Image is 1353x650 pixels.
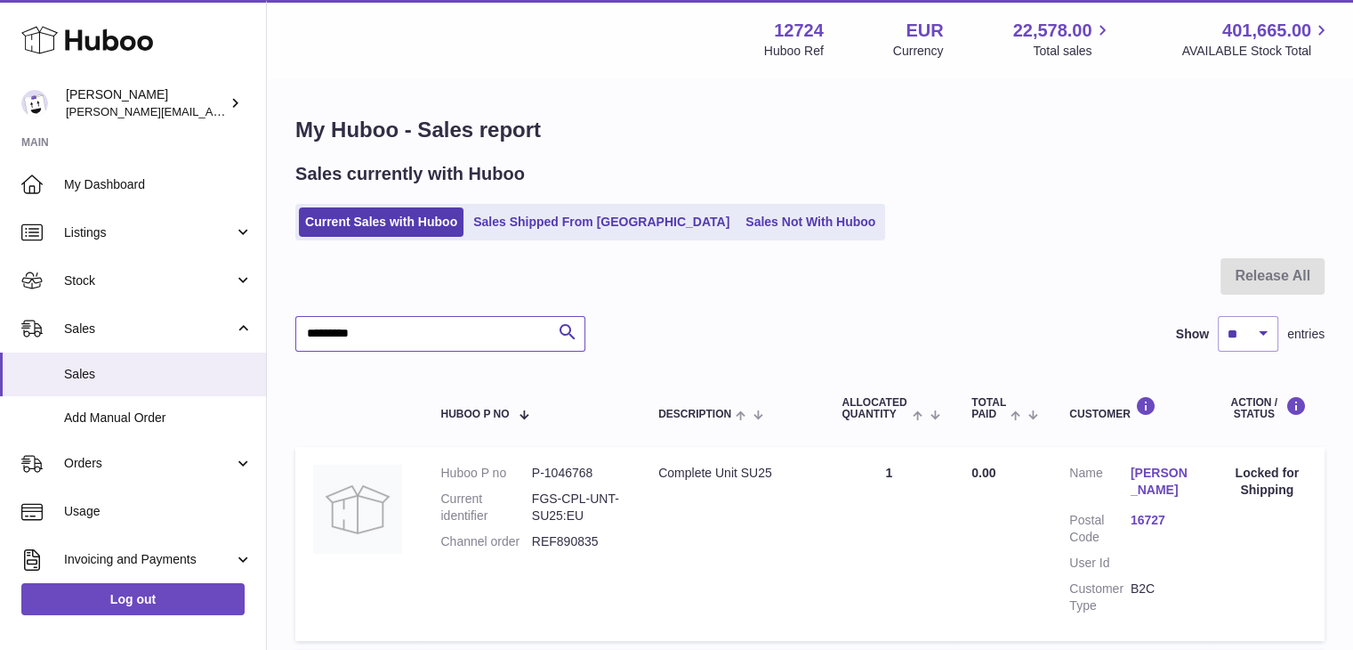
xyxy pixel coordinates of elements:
[971,397,1006,420] span: Total paid
[1069,555,1131,572] dt: User Id
[658,409,731,420] span: Description
[893,43,944,60] div: Currency
[295,162,525,186] h2: Sales currently with Huboo
[66,104,357,118] span: [PERSON_NAME][EMAIL_ADDRESS][DOMAIN_NAME]
[1069,465,1131,503] dt: Name
[440,491,531,524] dt: Current identifier
[971,466,995,480] span: 0.00
[658,465,806,482] div: Complete Unit SU25
[64,224,234,241] span: Listings
[1069,396,1191,420] div: Customer
[64,455,234,472] span: Orders
[64,176,253,193] span: My Dashboard
[64,272,234,289] span: Stock
[532,533,623,550] dd: REF890835
[1012,19,1091,43] span: 22,578.00
[1181,19,1332,60] a: 401,665.00 AVAILABLE Stock Total
[64,366,253,383] span: Sales
[774,19,824,43] strong: 12724
[440,465,531,482] dt: Huboo P no
[532,465,623,482] dd: P-1046768
[1131,581,1192,614] dd: B2C
[1012,19,1112,60] a: 22,578.00 Total sales
[440,533,531,550] dt: Channel order
[1287,326,1325,343] span: entries
[1227,396,1307,420] div: Action / Status
[440,409,509,420] span: Huboo P no
[1131,512,1192,529] a: 16727
[299,207,463,237] a: Current Sales with Huboo
[313,465,402,554] img: no-photo.jpg
[1227,465,1307,499] div: Locked for Shipping
[21,90,48,117] img: sebastian@ffern.co
[739,207,882,237] a: Sales Not With Huboo
[64,321,234,337] span: Sales
[1131,465,1192,499] a: [PERSON_NAME]
[66,86,226,120] div: [PERSON_NAME]
[906,19,943,43] strong: EUR
[1033,43,1112,60] span: Total sales
[532,491,623,524] dd: FGS-CPL-UNT-SU25:EU
[1181,43,1332,60] span: AVAILABLE Stock Total
[21,583,245,615] a: Log out
[295,116,1325,144] h1: My Huboo - Sales report
[64,410,253,427] span: Add Manual Order
[64,503,253,520] span: Usage
[824,447,954,640] td: 1
[64,551,234,568] span: Invoicing and Payments
[1069,581,1131,614] dt: Customer Type
[467,207,736,237] a: Sales Shipped From [GEOGRAPHIC_DATA]
[1176,326,1209,343] label: Show
[842,397,907,420] span: ALLOCATED Quantity
[1222,19,1311,43] span: 401,665.00
[1069,512,1131,546] dt: Postal Code
[764,43,824,60] div: Huboo Ref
